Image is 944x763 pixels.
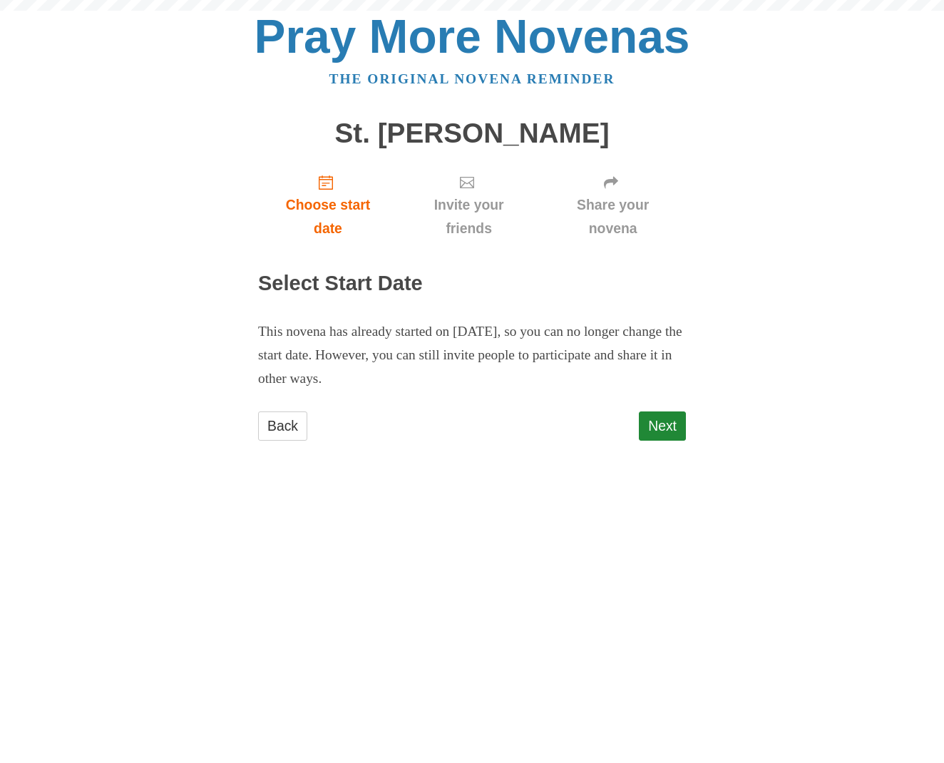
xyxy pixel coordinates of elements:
[258,118,686,149] h1: St. [PERSON_NAME]
[255,10,690,63] a: Pray More Novenas
[258,320,686,391] p: This novena has already started on [DATE], so you can no longer change the start date. However, y...
[258,411,307,441] a: Back
[258,163,398,247] a: Choose start date
[540,163,686,247] a: Share your novena
[639,411,686,441] a: Next
[272,193,384,240] span: Choose start date
[412,193,525,240] span: Invite your friends
[329,71,615,86] a: The original novena reminder
[258,272,686,295] h2: Select Start Date
[398,163,540,247] a: Invite your friends
[554,193,672,240] span: Share your novena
